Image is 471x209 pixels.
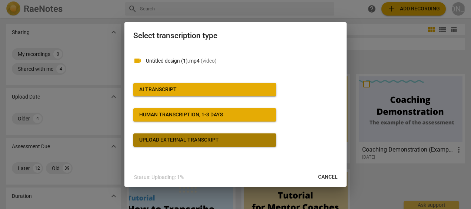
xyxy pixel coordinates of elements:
[139,86,177,93] div: AI Transcript
[318,173,338,181] span: Cancel
[133,133,276,147] button: Upload external transcript
[133,31,338,40] h2: Select transcription type
[133,83,276,96] button: AI Transcript
[134,173,184,181] p: Status: Uploading: 1%
[201,58,217,64] span: ( video )
[139,111,223,119] div: Human transcription, 1-3 days
[139,136,219,144] div: Upload external transcript
[133,108,276,122] button: Human transcription, 1-3 days
[146,57,338,65] p: Untitled design (1).mp4(video)
[133,56,142,65] span: videocam
[312,170,344,184] button: Cancel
